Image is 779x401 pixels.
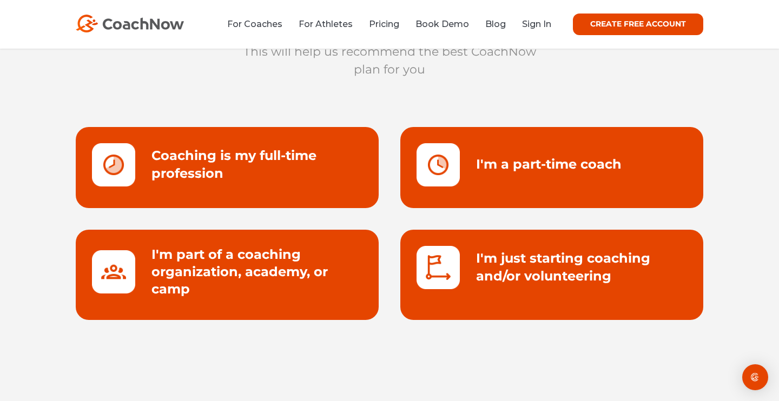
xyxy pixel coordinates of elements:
[238,43,541,78] p: This will help us recommend the best CoachNow plan for you
[485,19,506,29] a: Blog
[369,19,399,29] a: Pricing
[76,15,184,32] img: CoachNow Logo
[415,19,469,29] a: Book Demo
[227,19,282,29] a: For Coaches
[742,364,768,390] div: Open Intercom Messenger
[573,14,703,35] a: CREATE FREE ACCOUNT
[522,19,551,29] a: Sign In
[299,19,353,29] a: For Athletes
